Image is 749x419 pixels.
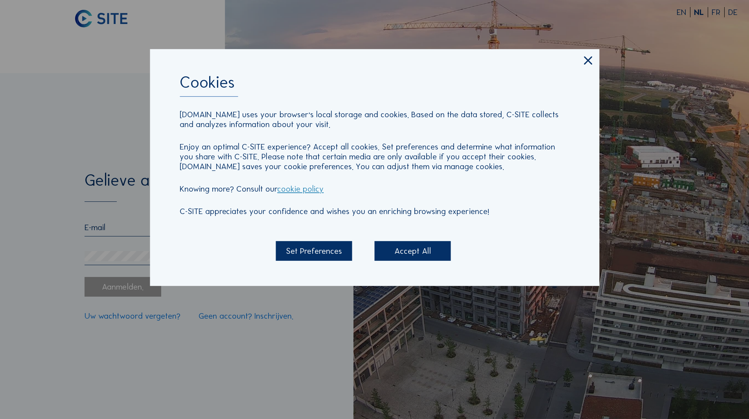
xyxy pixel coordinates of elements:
p: C-SITE appreciates your confidence and wishes you an enriching browsing experience! [180,206,569,216]
div: Set Preferences [276,241,352,261]
div: Cookies [180,74,569,97]
p: Knowing more? Consult our [180,184,569,194]
div: Accept All [375,241,451,261]
p: [DOMAIN_NAME] uses your browser's local storage and cookies. Based on the data stored, C-SITE col... [180,110,569,129]
p: Enjoy an optimal C-SITE experience? Accept all cookies. Set preferences and determine what inform... [180,142,569,172]
a: cookie policy [277,184,324,194]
